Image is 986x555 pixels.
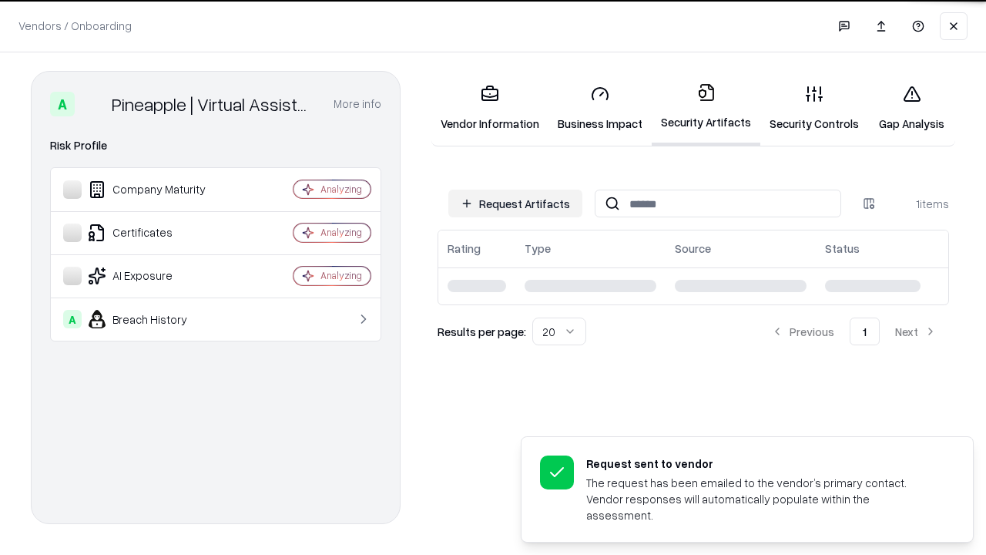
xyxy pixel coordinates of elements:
button: 1 [850,318,880,345]
div: Risk Profile [50,136,381,155]
img: Pineapple | Virtual Assistant Agency [81,92,106,116]
div: Analyzing [320,183,362,196]
div: Breach History [63,310,247,328]
div: Request sent to vendor [586,456,936,472]
a: Security Controls [760,72,868,144]
a: Security Artifacts [652,71,760,146]
div: The request has been emailed to the vendor’s primary contact. Vendor responses will automatically... [586,475,936,523]
p: Vendors / Onboarding [18,18,132,34]
a: Business Impact [548,72,652,144]
div: Pineapple | Virtual Assistant Agency [112,92,315,116]
div: Certificates [63,224,247,242]
div: Analyzing [320,269,362,282]
div: Type [525,240,551,257]
div: Rating [448,240,481,257]
button: Request Artifacts [448,190,582,217]
div: A [63,310,82,328]
p: Results per page: [438,324,526,340]
div: Source [675,240,711,257]
div: Analyzing [320,226,362,239]
a: Vendor Information [431,72,548,144]
div: AI Exposure [63,267,247,285]
div: Status [825,240,860,257]
nav: pagination [759,318,949,345]
a: Gap Analysis [868,72,955,144]
div: 1 items [887,196,949,212]
div: Company Maturity [63,180,247,199]
div: A [50,92,75,116]
button: More info [334,90,381,118]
